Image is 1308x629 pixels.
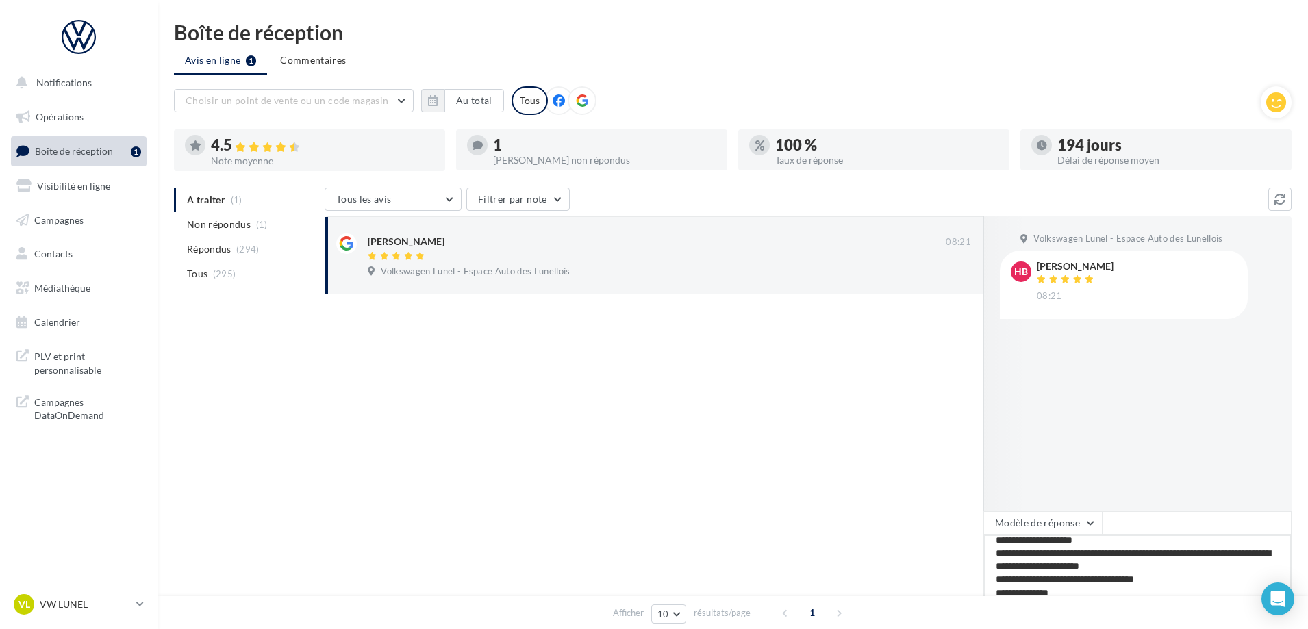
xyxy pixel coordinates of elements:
span: Campagnes DataOnDemand [34,393,141,422]
span: Médiathèque [34,282,90,294]
span: Commentaires [280,53,346,67]
a: Calendrier [8,308,149,337]
div: Tous [512,86,548,115]
span: Choisir un point de vente ou un code magasin [186,94,388,106]
button: Tous les avis [325,188,462,211]
span: 1 [801,602,823,624]
div: [PERSON_NAME] non répondus [493,155,716,165]
button: 10 [651,604,686,624]
div: [PERSON_NAME] [1037,261,1114,271]
span: (294) [236,244,260,255]
span: Notifications [36,77,92,88]
a: Boîte de réception1 [8,136,149,166]
div: [PERSON_NAME] [368,235,444,248]
button: Notifications [8,68,144,97]
span: Volkswagen Lunel - Espace Auto des Lunellois [1033,233,1222,245]
a: PLV et print personnalisable [8,342,149,382]
span: Volkswagen Lunel - Espace Auto des Lunellois [381,266,570,278]
span: Visibilité en ligne [37,180,110,192]
span: Boîte de réception [35,145,113,157]
span: VL [18,598,30,611]
button: Au total [421,89,504,112]
div: Taux de réponse [775,155,998,165]
span: Non répondus [187,218,251,231]
span: Calendrier [34,316,80,328]
span: Afficher [613,606,644,619]
a: Médiathèque [8,274,149,303]
div: Délai de réponse moyen [1057,155,1281,165]
button: Filtrer par note [466,188,570,211]
a: Visibilité en ligne [8,172,149,201]
a: VL VW LUNEL [11,591,147,617]
span: 08:21 [1037,290,1062,303]
span: PLV et print personnalisable [34,347,141,376]
button: Choisir un point de vente ou un code magasin [174,89,414,112]
button: Au total [444,89,504,112]
span: (1) [256,219,268,230]
span: Tous les avis [336,193,392,205]
span: Contacts [34,248,73,259]
span: Tous [187,267,207,281]
div: 194 jours [1057,138,1281,153]
a: Opérations [8,103,149,131]
span: Campagnes [34,214,84,225]
span: (295) [213,268,236,279]
div: Open Intercom Messenger [1261,582,1294,615]
span: résultats/page [694,606,751,619]
span: 10 [657,608,669,619]
div: Boîte de réception [174,22,1292,42]
span: HB [1014,265,1028,279]
button: Modèle de réponse [983,511,1103,535]
a: Contacts [8,240,149,268]
a: Campagnes DataOnDemand [8,387,149,428]
div: Note moyenne [211,156,434,166]
div: 1 [493,138,716,153]
div: 4.5 [211,138,434,153]
p: VW LUNEL [40,598,131,611]
span: Opérations [36,111,84,123]
div: 1 [131,146,141,157]
span: Répondus [187,242,231,256]
span: 08:21 [946,236,971,248]
a: Campagnes [8,206,149,235]
div: 100 % [775,138,998,153]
